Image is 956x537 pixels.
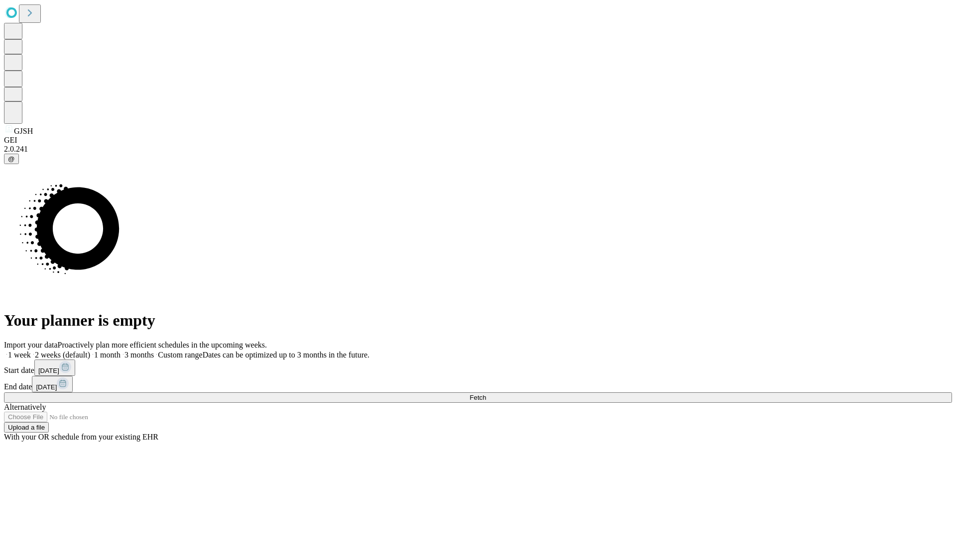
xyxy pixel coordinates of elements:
span: 1 week [8,351,31,359]
span: Fetch [470,394,486,401]
button: [DATE] [34,359,75,376]
button: @ [4,154,19,164]
span: With your OR schedule from your existing EHR [4,433,158,441]
button: Fetch [4,392,952,403]
span: 2 weeks (default) [35,351,90,359]
span: @ [8,155,15,163]
button: [DATE] [32,376,73,392]
span: 1 month [94,351,120,359]
h1: Your planner is empty [4,311,952,330]
span: Dates can be optimized up to 3 months in the future. [203,351,369,359]
div: End date [4,376,952,392]
span: [DATE] [38,367,59,374]
span: GJSH [14,127,33,135]
span: Alternatively [4,403,46,411]
span: Custom range [158,351,202,359]
span: 3 months [124,351,154,359]
span: [DATE] [36,383,57,391]
button: Upload a file [4,422,49,433]
div: GEI [4,136,952,145]
div: 2.0.241 [4,145,952,154]
span: Import your data [4,341,58,349]
div: Start date [4,359,952,376]
span: Proactively plan more efficient schedules in the upcoming weeks. [58,341,267,349]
